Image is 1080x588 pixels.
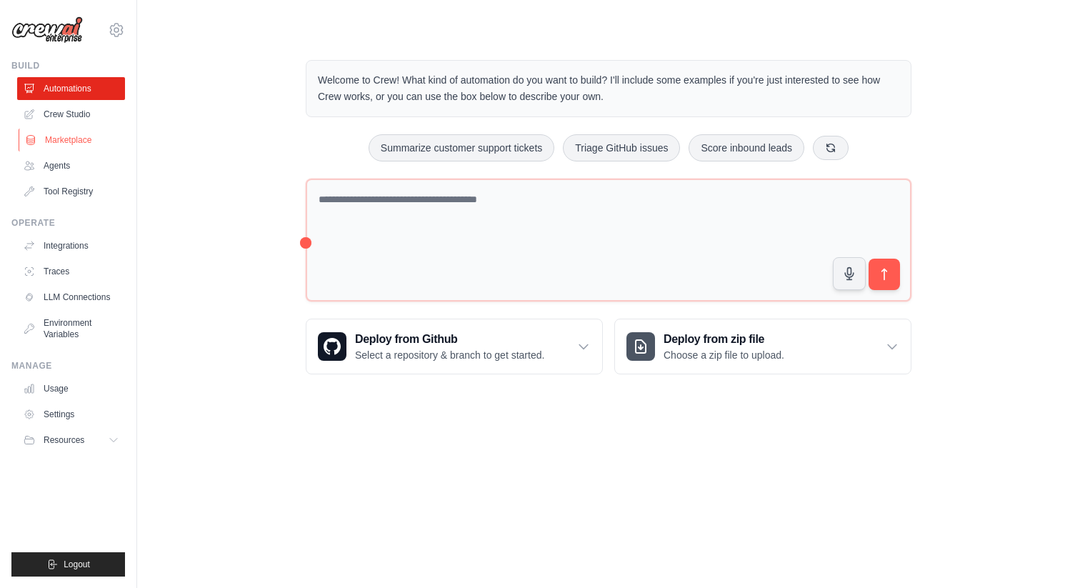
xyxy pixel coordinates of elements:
[17,312,125,346] a: Environment Variables
[17,234,125,257] a: Integrations
[11,60,125,71] div: Build
[355,331,544,348] h3: Deploy from Github
[664,348,784,362] p: Choose a zip file to upload.
[17,377,125,400] a: Usage
[17,103,125,126] a: Crew Studio
[17,77,125,100] a: Automations
[17,260,125,283] a: Traces
[11,552,125,577] button: Logout
[17,429,125,452] button: Resources
[689,134,804,161] button: Score inbound leads
[17,286,125,309] a: LLM Connections
[11,16,83,44] img: Logo
[11,360,125,372] div: Manage
[11,217,125,229] div: Operate
[1009,519,1080,588] iframe: Chat Widget
[369,134,554,161] button: Summarize customer support tickets
[355,348,544,362] p: Select a repository & branch to get started.
[17,180,125,203] a: Tool Registry
[563,134,680,161] button: Triage GitHub issues
[44,434,84,446] span: Resources
[664,331,784,348] h3: Deploy from zip file
[17,154,125,177] a: Agents
[318,72,899,105] p: Welcome to Crew! What kind of automation do you want to build? I'll include some examples if you'...
[17,403,125,426] a: Settings
[19,129,126,151] a: Marketplace
[64,559,90,570] span: Logout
